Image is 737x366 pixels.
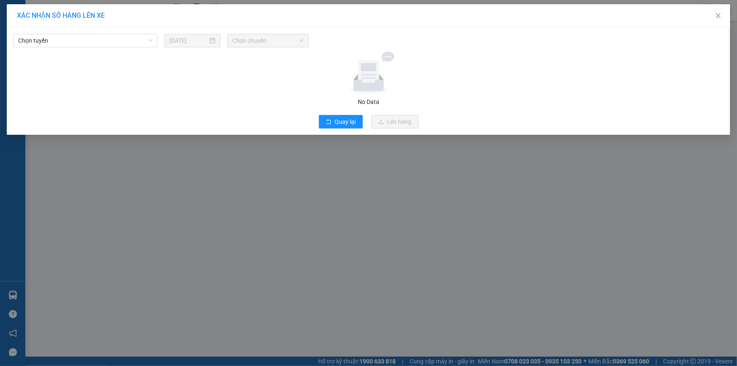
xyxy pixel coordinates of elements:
span: Chọn tuyến [18,34,152,47]
button: rollbackQuay lại [319,115,363,128]
span: Chọn chuyến [232,34,304,47]
span: XÁC NHẬN SỐ HÀNG LÊN XE [17,11,105,19]
div: No Data [12,97,725,107]
span: close [715,12,722,19]
span: rollback [326,119,332,126]
span: Quay lại [335,117,356,126]
button: uploadLên hàng [371,115,419,128]
input: 12/08/2025 [169,36,208,45]
button: Close [707,4,730,28]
